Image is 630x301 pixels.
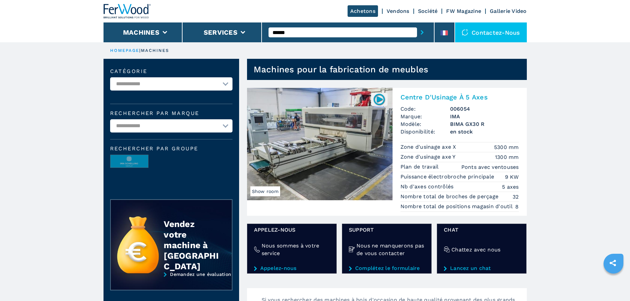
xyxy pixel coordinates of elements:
[418,8,438,14] a: Société
[461,163,519,171] em: Ponts avec ventouses
[513,193,519,201] em: 32
[400,120,450,128] span: Modèle:
[123,28,159,36] button: Machines
[495,153,519,161] em: 1300 mm
[502,183,519,191] em: 5 axes
[164,219,219,272] div: Vendez votre machine à [GEOGRAPHIC_DATA]
[462,29,468,36] img: Contactez-nous
[400,203,515,210] p: Nombre total de positions magasin d'outil
[450,113,519,120] h3: IMA
[254,265,330,271] a: Appelez-nous
[349,226,425,234] span: Support
[262,242,330,257] h4: Nous sommes à votre service
[110,272,232,295] a: Demandez une évaluation
[505,173,519,181] em: 9 KW
[254,226,330,234] span: Appelez-nous
[417,25,427,40] button: submit-button
[444,226,520,234] span: Chat
[400,128,450,135] span: Disponibilité:
[490,8,527,14] a: Gallerie Video
[400,105,450,113] span: Code:
[373,93,386,106] img: 006054
[348,5,378,17] a: Achetons
[400,143,458,151] p: Zone d'usinage axe X
[349,246,355,252] img: Nous ne manquerons pas de vous contacter
[247,88,393,200] img: Centre D'Usinage À 5 Axes IMA BIMA GX30 R
[605,255,621,271] a: sharethis
[349,265,425,271] a: Complétez le formulaire
[400,193,500,200] p: Nombre total de broches de perçage
[110,155,148,168] img: image
[602,271,625,296] iframe: Chat
[110,111,232,116] label: Rechercher par marque
[515,203,519,210] em: 8
[254,64,429,75] h1: Machines pour la fabrication de meubles
[110,69,232,74] label: catégorie
[400,173,496,180] p: Puissance électrobroche principale
[110,48,140,53] a: HOMEPAGE
[400,183,455,190] p: Nb d'axes contrôlés
[451,246,500,253] h4: Chattez avec nous
[110,146,232,151] span: Rechercher par groupe
[139,48,141,53] span: |
[387,8,409,14] a: Vendons
[247,88,527,216] a: Centre D'Usinage À 5 Axes IMA BIMA GX30 RShow room006054Centre D'Usinage À 5 AxesCode:006054Marqu...
[400,113,450,120] span: Marque:
[450,105,519,113] h3: 006054
[204,28,237,36] button: Services
[450,128,519,135] span: en stock
[250,186,280,196] span: Show room
[104,4,151,19] img: Ferwood
[400,93,519,101] h2: Centre D'Usinage À 5 Axes
[446,8,481,14] a: FW Magazine
[400,153,457,161] p: Zone d'usinage axe Y
[455,22,527,42] div: Contactez-nous
[494,143,519,151] em: 5300 mm
[357,242,425,257] h4: Nous ne manquerons pas de vous contacter
[141,48,169,54] p: machines
[450,120,519,128] h3: BIMA GX30 R
[444,265,520,271] a: Lancez un chat
[400,163,441,170] p: Plan de travail
[254,246,260,252] img: Nous sommes à votre service
[444,246,450,252] img: Chattez avec nous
